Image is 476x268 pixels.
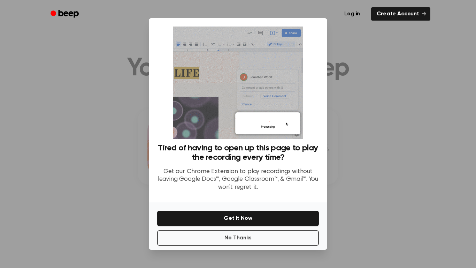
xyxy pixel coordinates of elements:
a: Beep [46,7,85,21]
button: Get It Now [157,211,319,226]
a: Log in [337,6,367,22]
p: Get our Chrome Extension to play recordings without leaving Google Docs™, Google Classroom™, & Gm... [157,168,319,192]
a: Create Account [371,7,430,21]
h3: Tired of having to open up this page to play the recording every time? [157,143,319,162]
button: No Thanks [157,230,319,246]
img: Beep extension in action [173,27,302,139]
